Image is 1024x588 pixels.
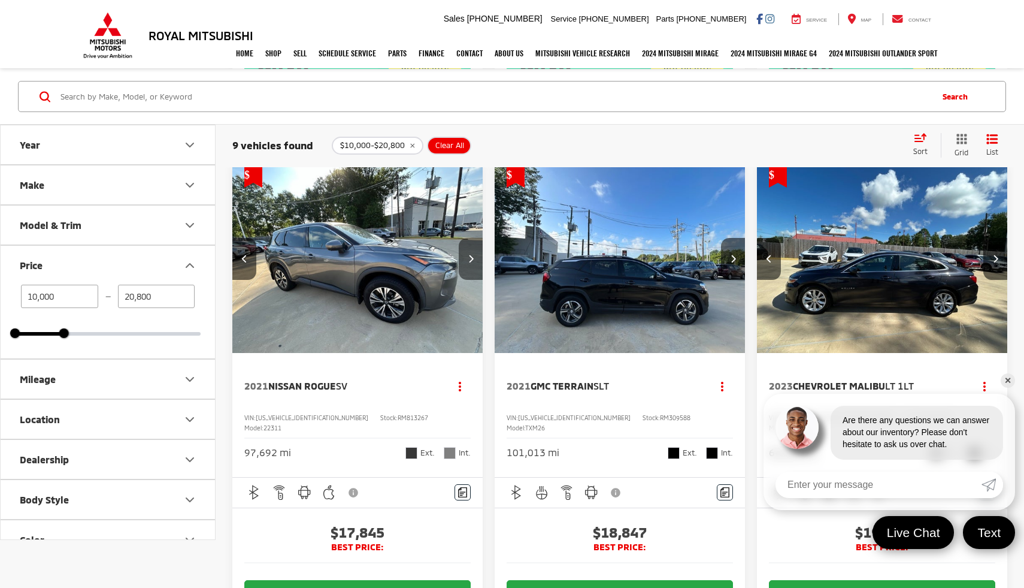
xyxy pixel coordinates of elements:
[775,406,819,449] img: Agent profile photo
[584,485,599,500] img: Android Auto
[823,38,943,68] a: 2024 Mitsubishi Outlander SPORT
[1,400,216,439] button: LocationLocation
[861,17,871,23] span: Map
[450,376,471,397] button: Actions
[459,238,483,280] button: Next image
[1,520,216,559] button: ColorColor
[420,447,435,459] span: Ext.
[467,14,543,23] span: [PHONE_NUMBER]
[81,12,135,59] img: Mitsubishi
[1,360,216,399] button: MileageMileage
[268,380,336,391] span: Nissan Rogue
[507,165,525,188] span: Get Price Drop Alert
[59,82,931,111] input: Search by Make, Model, or Keyword
[756,165,1008,353] div: 2023 Chevrolet Malibu LT 1LT 4
[183,258,197,273] div: Price
[717,484,733,500] button: Comments
[551,14,577,23] span: Service
[660,414,690,421] span: RM309588
[507,380,531,391] span: 2021
[913,147,928,155] span: Sort
[444,14,465,23] span: Sales
[20,534,44,545] div: Color
[21,285,98,308] input: minimum Buy price
[336,380,347,391] span: SV
[941,133,977,158] button: Grid View
[509,485,524,500] img: Bluetooth®
[459,447,471,459] span: Int.
[427,137,471,155] button: Clear All
[244,523,471,541] span: $17,845
[507,523,733,541] span: $18,847
[297,485,312,500] img: Android Auto
[1,246,216,285] button: PricePrice
[981,472,1003,498] a: Submit
[413,38,450,68] a: Finance
[450,38,489,68] a: Contact
[458,487,468,497] img: Comments
[313,38,382,68] a: Schedule Service: Opens in a new tab
[883,13,940,25] a: Contact
[531,380,593,391] span: GMC Terrain
[380,414,398,421] span: Stock:
[507,414,518,421] span: VIN:
[494,165,746,353] div: 2021 GMC Terrain SLT 0
[149,29,253,42] h3: Royal Mitsubishi
[977,133,1007,158] button: List View
[806,17,827,23] span: Service
[756,165,1008,353] a: 2023 Chevrolet Malibu LT 1LT2023 Chevrolet Malibu LT 1LT2023 Chevrolet Malibu LT 1LT2023 Chevrole...
[459,381,461,391] span: dropdown dots
[232,165,484,353] a: 2021 Nissan Rogue SV2021 Nissan Rogue SV2021 Nissan Rogue SV2021 Nissan Rogue SV
[183,493,197,507] div: Body Style
[183,218,197,233] div: Model & Trim
[606,480,626,505] button: View Disclaimer
[183,178,197,192] div: Make
[955,147,968,158] span: Grid
[494,165,746,354] img: 2021 GMC Terrain SLT
[529,38,636,68] a: Mitsubishi Vehicle Research
[244,541,471,553] span: BEST PRICE:
[683,447,697,459] span: Ext.
[757,238,781,280] button: Previous image
[489,38,529,68] a: About Us
[244,446,291,460] div: 97,692 mi
[244,379,438,393] a: 2021Nissan RogueSV
[720,487,730,497] img: Comments
[706,447,718,459] span: Jet Black
[455,484,471,500] button: Comments
[20,494,69,505] div: Body Style
[272,485,287,500] img: Remote Start
[712,376,733,397] button: Actions
[332,137,423,155] button: remove 10000-20800
[1,440,216,479] button: DealershipDealership
[20,139,40,150] div: Year
[507,424,525,432] span: Model:
[831,406,1003,460] div: Are there any questions we can answer about our inventory? Please don't hesitate to ask us over c...
[885,380,914,391] span: LT 1LT
[579,14,649,23] span: [PHONE_NUMBER]
[232,238,256,280] button: Previous image
[244,414,256,421] span: VIN:
[643,414,660,421] span: Stock:
[183,453,197,467] div: Dealership
[507,541,733,553] span: BEST PRICE:
[769,541,995,553] span: BEST PRICE:
[20,414,60,425] div: Location
[494,165,746,353] a: 2021 GMC Terrain SLT2021 GMC Terrain SLT2021 GMC Terrain SLT2021 GMC Terrain SLT
[974,376,995,397] button: Actions
[287,38,313,68] a: Sell
[931,82,985,111] button: Search
[986,147,998,157] span: List
[322,485,337,500] img: Apple CarPlay
[20,179,44,191] div: Make
[382,38,413,68] a: Parts: Opens in a new tab
[881,524,946,541] span: Live Chat
[20,219,81,231] div: Model & Trim
[756,14,763,23] a: Facebook: Click to visit our Facebook page
[1,125,216,164] button: YearYear
[256,414,368,421] span: [US_VEHICLE_IDENTIFICATION_NUMBER]
[668,447,680,459] span: Ebony Twilight Metallic
[534,485,549,500] img: Heated Steering Wheel
[232,139,313,151] span: 9 vehicles found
